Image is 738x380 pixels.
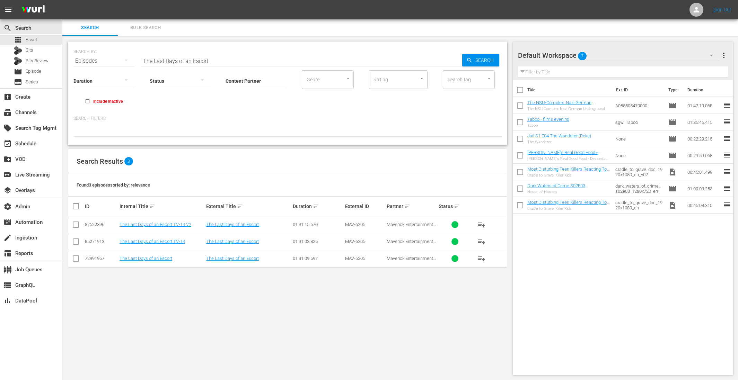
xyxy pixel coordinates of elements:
a: Dark Waters of Crime S02E03 [527,183,585,188]
span: sort [313,203,319,209]
div: 72991967 [85,256,117,261]
th: Duration [683,80,725,100]
a: Most Disturbing Teen Killers Reacting To Insane Sentences [527,200,609,210]
span: Include Inactive [93,98,123,105]
div: Episodes [73,51,134,71]
span: Search Tag Mgmt [3,124,12,132]
span: reorder [723,151,731,159]
span: Channels [3,108,12,117]
a: Jail S1 E04 The Wanderer (Roku) [527,133,591,138]
span: Asset [14,36,22,44]
span: Series [14,78,22,86]
div: Cradle to Grave: Killer Kids [527,206,610,211]
span: playlist_add [477,220,486,229]
span: reorder [723,168,731,176]
div: 01:31:03.825 [293,239,343,244]
a: The Last Days of an Escort [206,239,259,244]
div: House of Horrors [527,190,585,194]
span: reorder [723,101,731,109]
span: Episode [668,184,677,193]
span: Episode [668,135,677,143]
div: Status [439,202,471,210]
div: Duration [293,202,343,210]
button: more_vert [720,47,728,64]
span: MAV-6205 [345,239,365,244]
span: storage [3,281,12,289]
div: External Title [206,202,291,210]
a: The Last Days of an Escort [206,222,259,227]
td: 01:35:46.415 [685,114,723,130]
td: 01:42:19.068 [685,97,723,114]
span: bar_chart [3,297,12,305]
span: 3 [124,157,133,165]
td: 00:45:08.310 [685,197,723,214]
button: Open [345,75,351,82]
span: Job Queues [3,265,12,274]
span: Live Streaming [3,171,12,179]
a: The Last Days of an Escort TV-14 [120,239,185,244]
td: A055505470000 [613,97,666,114]
a: The Last Days of an Escort TV-14 V2 [120,222,191,227]
span: Schedule [3,139,12,148]
span: Ingestion [3,234,12,242]
td: 01:00:03.253 [685,180,723,197]
span: playlist_add [477,237,486,246]
span: Create [3,93,12,101]
td: None [613,130,666,147]
span: Video [668,168,677,176]
td: sgw_Taboo [613,114,666,130]
td: 00:45:01.499 [685,164,723,180]
span: Series [26,79,38,85]
td: cradle_to_grave_doc_1920x1080_en_v02 [613,164,666,180]
div: 85271913 [85,239,117,244]
span: Episode [26,68,41,75]
span: sort [454,203,460,209]
a: The Last Days of an Escort [120,256,172,261]
th: Type [664,80,683,100]
span: reorder [723,118,731,126]
div: Taboo [527,123,569,128]
span: Reports [3,249,12,257]
span: Asset [26,36,37,43]
td: 00:22:29.215 [685,130,723,147]
a: Taboo - films evening [527,117,569,122]
div: Bits Review [14,57,22,65]
div: The NSU-Complex: Nazi German Underground [527,107,610,111]
span: Episode [668,101,677,110]
span: MAV-6205 [345,256,365,261]
button: playlist_add [473,216,490,233]
span: VOD [3,155,12,163]
span: reorder [723,201,731,209]
a: Most Disturbing Teen Killers Reacting To Insane Sentences [527,166,609,177]
a: The NSU-Complex: Nazi German Underground [527,100,594,110]
span: Overlays [3,186,12,194]
span: Search [473,54,499,66]
button: Search [462,54,499,66]
span: Episode [668,118,677,126]
span: Bulk Search [122,24,169,32]
span: Bits [26,47,33,54]
span: Automation [3,218,12,226]
div: The Wanderer [527,140,591,144]
span: Episode [14,67,22,76]
button: playlist_add [473,233,490,250]
span: Found 3 episodes sorted by: relevance [77,182,150,188]
span: Episode [668,151,677,160]
th: Ext. ID [612,80,665,100]
p: Search Filters: [73,116,502,121]
td: 00:29:59.058 [685,147,723,164]
span: Search [3,24,12,32]
span: reorder [723,134,731,143]
div: [PERSON_NAME]'s Real Good Food - Desserts With Benefits [527,156,610,161]
img: ans4CAIJ8jUAAAAAAAAAAAAAAAAAAAAAAAAgQb4GAAAAAAAAAAAAAAAAAAAAAAAAJMjXAAAAAAAAAAAAAAAAAAAAAAAAgAT5G... [17,2,50,18]
span: playlist_add [477,254,486,263]
div: 87522396 [85,222,117,227]
td: cradle_to_grave_doc_1920x1080_en [613,197,666,214]
button: playlist_add [473,250,490,267]
span: 7 [578,49,587,63]
td: None [613,147,666,164]
a: Sign Out [713,7,731,12]
span: Maverick Entertainment Group [387,256,436,266]
span: Bits Review [26,57,49,64]
span: MAV-6205 [345,222,365,227]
